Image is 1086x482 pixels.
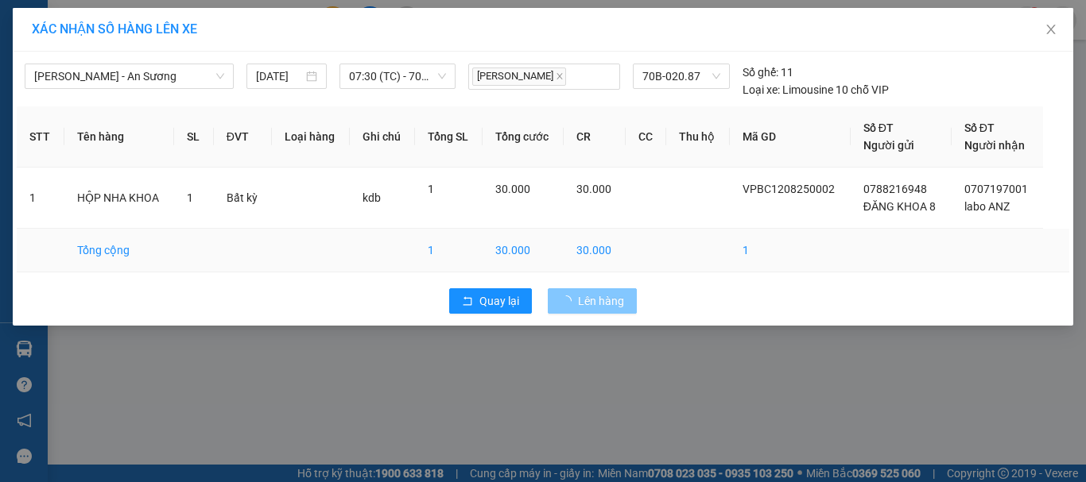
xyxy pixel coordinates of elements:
th: Loại hàng [272,106,350,168]
span: labo ANZ [964,200,1010,213]
button: rollbackQuay lại [449,288,532,314]
th: CR [564,106,626,168]
th: CC [626,106,666,168]
span: 30.000 [495,183,530,195]
th: Tổng cước [483,106,564,168]
span: loading [560,295,578,307]
span: Người gửi [863,139,914,152]
span: Lên hàng [578,292,624,310]
th: ĐVT [214,106,272,168]
div: Limousine 10 chỗ VIP [743,81,889,98]
th: Mã GD [730,106,851,168]
td: Tổng cộng [64,229,175,272]
div: 11 [743,64,793,81]
span: - Nếu mất hàng: công ty sẽ hoàn bằng giá cước phí x 20 lần. [5,94,188,101]
span: XÁC NHẬN SỐ HÀNG LÊN XE [32,21,197,37]
span: 0707197001 [964,183,1028,195]
td: Bất kỳ [214,168,272,229]
span: close [1045,23,1057,36]
input: 12/08/2025 [256,67,302,85]
span: Châu Thành - An Sương [34,64,224,88]
button: Close [1029,8,1073,52]
td: 30.000 [564,229,626,272]
span: close [556,72,564,80]
td: 1 [730,229,851,272]
span: Quay lại [479,292,519,310]
th: Ghi chú [350,106,415,168]
span: Số ghế: [743,64,778,81]
span: Số ĐT [863,121,894,134]
span: 30.000 [576,183,611,195]
th: SL [174,106,213,168]
span: 1 [428,183,434,195]
td: HỘP NHA KHOA [64,168,175,229]
th: Thu hộ [666,106,729,168]
span: Số ĐT [964,121,995,134]
span: [PERSON_NAME] [472,67,566,86]
span: kdb [363,191,381,204]
span: Người nhận [964,139,1025,152]
span: 07:30 (TC) - 70B-020.87 [349,64,447,88]
span: VPBC1208250002 [743,183,835,195]
td: 1 [17,168,64,229]
span: 70B-020.87 [642,64,720,88]
p: ------------------------------------------- [5,18,234,31]
th: Tên hàng [64,106,175,168]
span: Quy định nhận/gửi hàng: [5,34,80,41]
span: Loại xe: [743,81,780,98]
span: - Thời gian khiếu kiện trong vòng 10 ngày kể từ ngày gửi. - Hàng hoá chuyển hoàn theo yêu cầu của... [5,64,219,91]
span: 0788216948 [863,183,927,195]
span: - QUÝ KHÁCH VUI LÒNG MANG THEO GIẤY CMND/CCCD KHI ĐẾN NHẬN HÀNG HÓA. [5,105,222,125]
td: 1 [415,229,483,272]
th: STT [17,106,64,168]
th: Tổng SL [415,106,483,168]
span: rollback [462,295,473,308]
span: 1 [187,191,193,204]
td: 30.000 [483,229,564,272]
span: - Sau 03 ngày gửi hàng, nếu quý khách không đến nhận hàng hóa thì mọi khiếu nại công ty sẽ không ... [5,44,227,61]
span: ĐĂNG KHOA 8 [863,200,936,213]
button: Lên hàng [548,288,637,314]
